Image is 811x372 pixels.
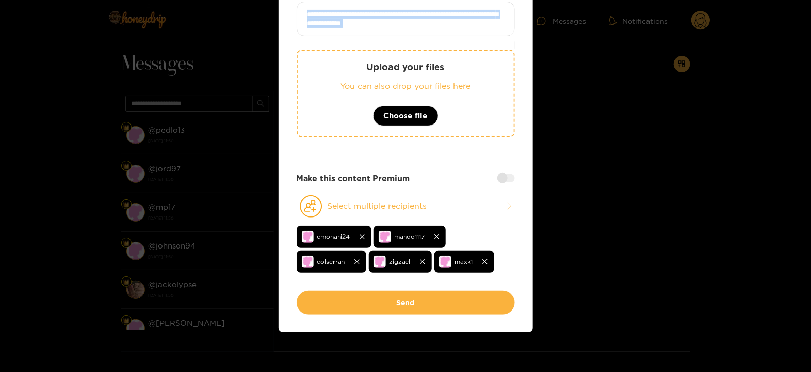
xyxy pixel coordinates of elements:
p: You can also drop your files here [318,80,494,92]
img: no-avatar.png [374,256,386,268]
span: maxk1 [455,256,473,267]
strong: Make this content Premium [297,173,410,184]
button: Choose file [373,106,438,126]
p: Upload your files [318,61,494,73]
span: cmonani24 [317,231,350,242]
span: colserrah [317,256,345,267]
button: Send [297,291,515,315]
img: no-avatar.png [379,231,391,243]
button: Select multiple recipients [297,195,515,218]
img: no-avatar.png [302,231,314,243]
img: no-avatar.png [439,256,451,268]
span: zigzael [390,256,411,267]
span: mando1117 [395,231,425,242]
img: no-avatar.png [302,256,314,268]
span: Choose file [384,110,428,122]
